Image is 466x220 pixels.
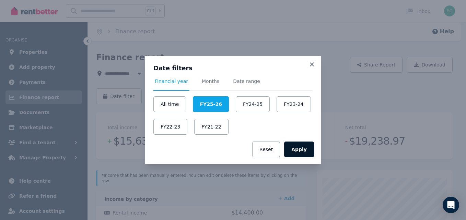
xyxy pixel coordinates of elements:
[233,78,260,85] span: Date range
[153,64,313,72] h3: Date filters
[443,197,459,213] div: Open Intercom Messenger
[153,78,313,91] nav: Tabs
[202,78,219,85] span: Months
[194,119,228,135] button: FY21-22
[193,96,229,112] button: FY25-26
[236,96,270,112] button: FY24-25
[277,96,311,112] button: FY23-24
[153,119,187,135] button: FY22-23
[155,78,188,85] span: Financial year
[153,96,186,112] button: All time
[252,142,280,157] button: Reset
[284,142,314,157] button: Apply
